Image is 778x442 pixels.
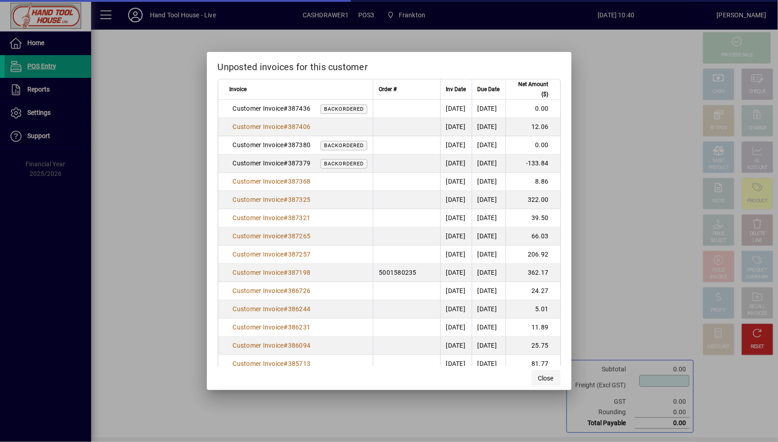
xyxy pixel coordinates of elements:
[440,264,472,282] td: [DATE]
[440,136,472,154] td: [DATE]
[472,319,505,337] td: [DATE]
[233,123,284,130] span: Customer Invoice
[288,214,311,221] span: 387321
[230,267,314,278] a: Customer Invoice#387198
[440,209,472,227] td: [DATE]
[230,84,247,94] span: Invoice
[288,324,311,331] span: 386231
[440,337,472,355] td: [DATE]
[288,360,311,367] span: 385713
[505,319,560,337] td: 11.89
[440,246,472,264] td: [DATE]
[288,251,311,258] span: 387257
[472,136,505,154] td: [DATE]
[505,337,560,355] td: 25.75
[230,304,314,314] a: Customer Invoice#386244
[284,196,288,203] span: #
[505,209,560,227] td: 39.50
[440,319,472,337] td: [DATE]
[230,322,314,332] a: Customer Invoice#386231
[233,342,284,349] span: Customer Invoice
[233,269,284,276] span: Customer Invoice
[472,246,505,264] td: [DATE]
[233,324,284,331] span: Customer Invoice
[531,370,561,386] button: Close
[288,342,311,349] span: 386094
[284,324,288,331] span: #
[233,214,284,221] span: Customer Invoice
[230,249,314,259] a: Customer Invoice#387257
[440,227,472,246] td: [DATE]
[233,178,284,185] span: Customer Invoice
[288,269,311,276] span: 387198
[230,195,314,205] a: Customer Invoice#387325
[440,355,472,373] td: [DATE]
[446,84,466,94] span: Inv Date
[440,300,472,319] td: [DATE]
[505,191,560,209] td: 322.00
[324,106,364,112] span: Backordered
[440,173,472,191] td: [DATE]
[505,118,560,136] td: 12.06
[379,269,417,276] span: 5001580235
[233,287,284,294] span: Customer Invoice
[284,360,288,367] span: #
[284,305,288,313] span: #
[284,269,288,276] span: #
[472,264,505,282] td: [DATE]
[505,173,560,191] td: 8.86
[230,359,314,369] a: Customer Invoice#385713
[324,161,364,167] span: Backordered
[440,282,472,300] td: [DATE]
[505,282,560,300] td: 24.27
[230,176,314,186] a: Customer Invoice#387368
[472,100,505,118] td: [DATE]
[230,122,314,132] a: Customer Invoice#387406
[288,305,311,313] span: 386244
[440,191,472,209] td: [DATE]
[284,178,288,185] span: #
[505,300,560,319] td: 5.01
[207,52,572,78] h2: Unposted invoices for this customer
[472,337,505,355] td: [DATE]
[233,196,284,203] span: Customer Invoice
[440,118,472,136] td: [DATE]
[284,342,288,349] span: #
[472,173,505,191] td: [DATE]
[505,136,560,154] td: 0.00
[288,287,311,294] span: 386726
[472,300,505,319] td: [DATE]
[288,232,311,240] span: 387265
[230,213,314,223] a: Customer Invoice#387321
[284,287,288,294] span: #
[505,100,560,118] td: 0.00
[472,118,505,136] td: [DATE]
[324,143,364,149] span: Backordered
[233,360,284,367] span: Customer Invoice
[233,305,284,313] span: Customer Invoice
[505,264,560,282] td: 362.17
[472,209,505,227] td: [DATE]
[284,214,288,221] span: #
[230,286,314,296] a: Customer Invoice#386726
[472,154,505,173] td: [DATE]
[284,251,288,258] span: #
[284,123,288,130] span: #
[472,355,505,373] td: [DATE]
[511,79,549,99] span: Net Amount ($)
[288,123,311,130] span: 387406
[233,232,284,240] span: Customer Invoice
[472,227,505,246] td: [DATE]
[440,100,472,118] td: [DATE]
[288,178,311,185] span: 387368
[230,340,314,350] a: Customer Invoice#386094
[284,232,288,240] span: #
[505,246,560,264] td: 206.92
[538,374,554,383] span: Close
[478,84,500,94] span: Due Date
[472,191,505,209] td: [DATE]
[505,154,560,173] td: -133.84
[440,154,472,173] td: [DATE]
[233,251,284,258] span: Customer Invoice
[505,355,560,373] td: 81.77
